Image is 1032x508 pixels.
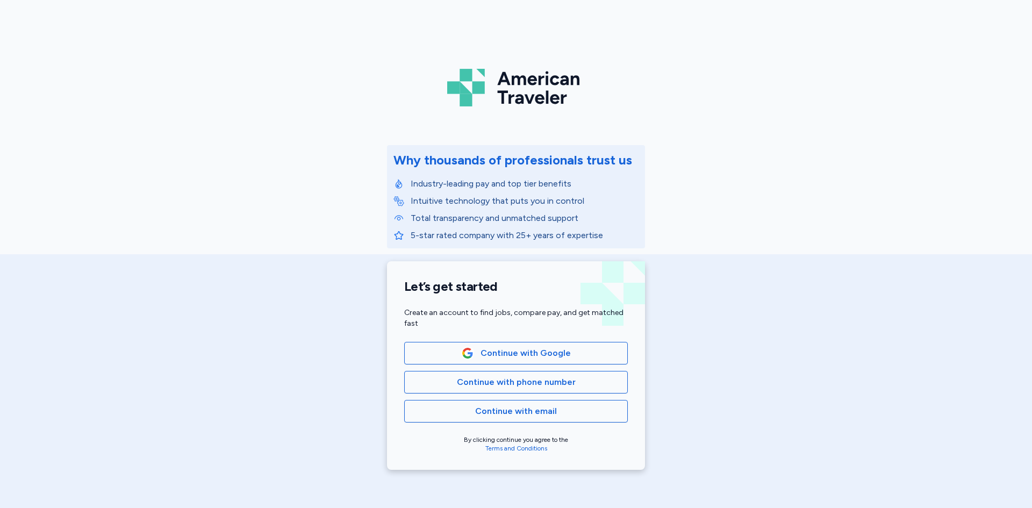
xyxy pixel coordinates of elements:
h1: Let’s get started [404,278,628,295]
p: Intuitive technology that puts you in control [411,195,639,208]
span: Continue with phone number [457,376,576,389]
img: Logo [447,65,585,111]
span: Continue with Google [481,347,571,360]
div: Why thousands of professionals trust us [393,152,632,169]
button: Continue with email [404,400,628,423]
a: Terms and Conditions [485,445,547,452]
img: Google Logo [462,347,474,359]
button: Continue with phone number [404,371,628,393]
div: By clicking continue you agree to the [404,435,628,453]
span: Continue with email [475,405,557,418]
p: 5-star rated company with 25+ years of expertise [411,229,639,242]
p: Industry-leading pay and top tier benefits [411,177,639,190]
div: Create an account to find jobs, compare pay, and get matched fast [404,307,628,329]
p: Total transparency and unmatched support [411,212,639,225]
button: Google LogoContinue with Google [404,342,628,364]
